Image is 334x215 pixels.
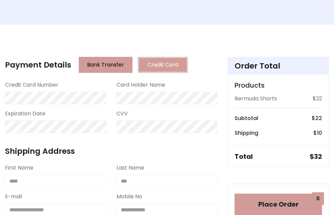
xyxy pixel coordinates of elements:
[116,193,142,201] label: Mobile No
[310,152,322,160] h5: $
[116,164,144,172] label: Last Name
[317,129,322,137] span: 10
[235,61,322,71] h4: Order Total
[312,115,322,121] h6: $
[79,57,132,73] button: Bank Transfer
[5,164,33,172] label: First Name
[116,110,128,118] label: CVV
[235,95,277,103] p: Bermuda Shorts
[313,95,322,103] p: $22
[5,110,45,118] label: Expiration Date
[138,57,188,73] button: Credit Card
[235,194,322,215] button: Place Order
[315,114,322,122] span: 22
[314,152,322,161] span: 32
[5,81,58,89] label: Credit Card Number
[5,146,218,156] h4: Shipping Address
[235,81,322,89] h5: Products
[5,60,71,70] h4: Payment Details
[235,115,258,121] h6: Subtotal
[235,152,253,160] h5: Total
[5,193,22,201] label: E-mail
[116,81,165,89] label: Card Holder Name
[235,130,258,136] h6: Shipping
[313,130,322,136] h6: $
